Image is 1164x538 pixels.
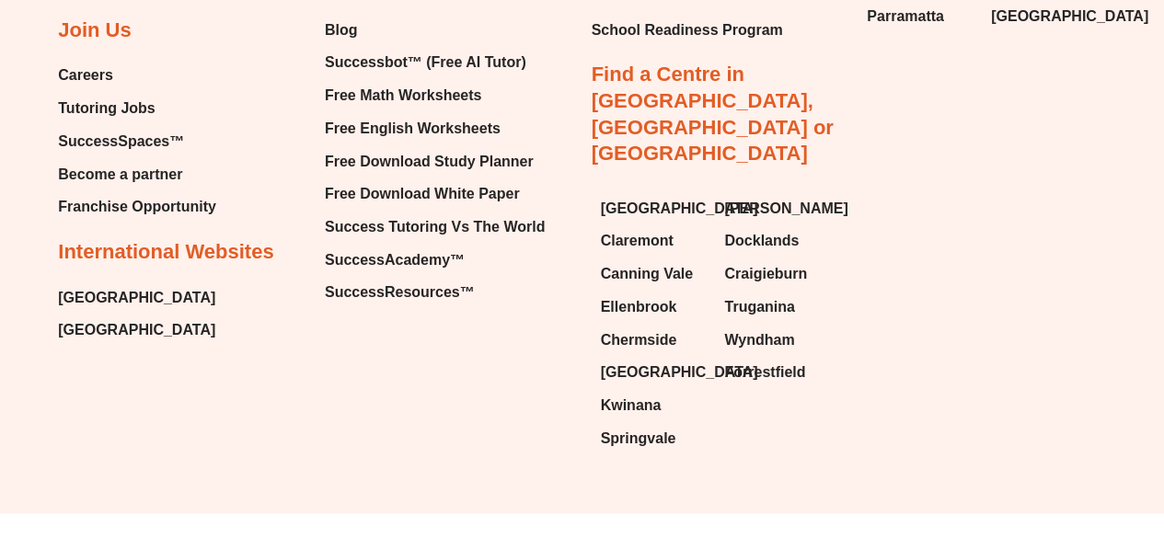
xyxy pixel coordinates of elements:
span: Claremont [601,227,674,255]
span:  [271,102,289,120]
span: H [318,181,325,190]
span:  [217,102,235,120]
a: Forrestfield [724,359,830,386]
span: H [109,193,115,202]
span: J [259,181,263,190]
span: 8 [96,102,105,120]
span:  [380,181,389,190]
span: U [181,193,188,202]
span:  [107,181,116,190]
span: / [159,219,162,228]
span: Springvale [601,425,676,452]
span: P [153,193,159,202]
span: W [310,181,319,190]
span: Z [367,181,373,190]
span: V [355,181,362,190]
span: [GEOGRAPHIC_DATA] [58,316,215,344]
span: V [465,181,471,190]
a: [GEOGRAPHIC_DATA] [601,195,707,223]
span: Parramatta [867,3,944,30]
span: Z [236,181,242,190]
span: R [363,181,369,190]
span: X [305,193,312,202]
span: V [218,193,225,202]
span: V [115,181,121,190]
span:  [165,219,174,228]
span: Free Download White Paper [325,180,520,208]
span: X [228,219,235,228]
span: Truganina [724,293,794,321]
a: Chermside [601,326,707,354]
span:  [323,181,332,190]
span:  [297,193,306,202]
span:  [266,102,283,120]
span: W [155,102,171,120]
a: Springvale [601,425,707,452]
span:  [198,181,207,190]
span:  [307,181,317,190]
span: R [344,181,351,190]
span: G [236,193,244,202]
span: Q [446,181,454,190]
span: W [280,181,289,190]
span:  [224,181,233,190]
span: W [248,181,258,190]
span: [GEOGRAPHIC_DATA] [58,284,215,312]
span:  [133,193,142,202]
span: V [303,102,315,120]
span: Q [415,181,422,190]
a: Become a partner [58,161,216,189]
a: Truganina [724,293,830,321]
span: V [120,181,126,190]
span: O [179,181,186,190]
span: L [323,193,328,202]
span: L [251,181,257,190]
span:  [343,102,361,120]
span: R [272,193,279,202]
span: L [152,158,159,172]
span: K [248,193,254,202]
span:  [422,181,432,190]
span: G [119,102,133,120]
span: D [197,219,203,228]
span: V [119,193,125,202]
span: X [161,193,167,202]
span: SuccessAcademy™ [325,246,465,274]
span: L [247,181,252,190]
span: D [192,181,199,190]
span: L [291,181,296,190]
span: Canning Vale [601,260,693,288]
span: L [158,158,166,172]
span: Q [170,102,184,120]
span: L [121,219,127,228]
span:  [234,181,243,190]
span: F [213,181,219,190]
span: R [432,181,439,190]
span: H [155,181,161,190]
a: Kwinana [601,392,707,419]
span: K [340,181,346,190]
span: Q [101,181,109,190]
a: Blog [325,17,545,44]
span: U [147,158,157,172]
span:  [146,181,156,190]
span: X [397,181,403,190]
span: Q [231,193,238,202]
span: \ [183,181,186,190]
span: U [387,181,394,190]
span:  [348,102,365,120]
span: W [469,181,478,190]
span:  [144,181,153,190]
span: U [225,219,231,228]
span: H [129,102,142,120]
span: V [303,181,309,190]
span: ( [146,219,149,228]
button: Text [401,2,427,28]
a: SuccessSpaces™ [58,128,216,155]
span: D [110,219,117,228]
span: \ [126,158,130,172]
span: S [201,181,207,190]
a: Free English Worksheets [325,115,545,143]
span: H [409,181,416,190]
span: Q [162,158,173,172]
